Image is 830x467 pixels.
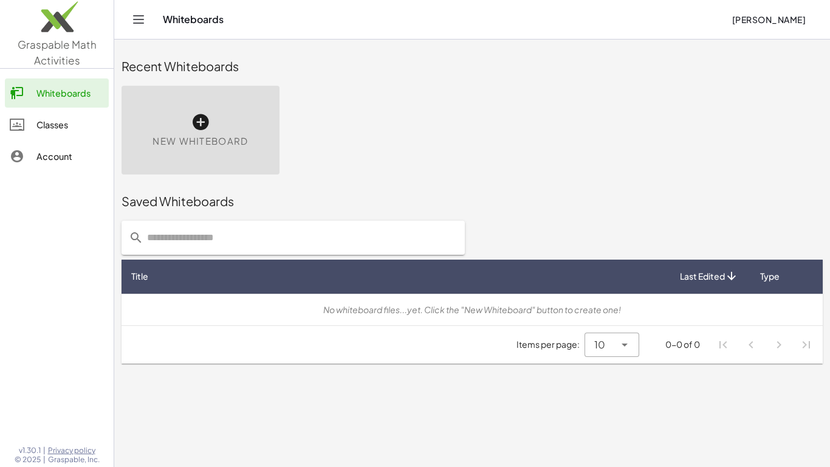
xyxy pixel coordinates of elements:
[760,270,780,283] span: Type
[722,9,815,30] button: [PERSON_NAME]
[594,337,605,352] span: 10
[18,38,97,67] span: Graspable Math Activities
[680,270,725,283] span: Last Edited
[48,455,100,465] span: Graspable, Inc.
[5,110,109,139] a: Classes
[19,446,41,455] span: v1.30.1
[5,78,109,108] a: Whiteboards
[131,303,813,316] div: No whiteboard files...yet. Click the "New Whiteboard" button to create one!
[15,455,41,465] span: © 2025
[131,270,148,283] span: Title
[48,446,100,455] a: Privacy policy
[129,230,143,245] i: prepended action
[122,58,823,75] div: Recent Whiteboards
[122,193,823,210] div: Saved Whiteboards
[43,455,46,465] span: |
[153,134,248,148] span: New Whiteboard
[43,446,46,455] span: |
[36,117,104,132] div: Classes
[36,86,104,100] div: Whiteboards
[36,149,104,164] div: Account
[732,14,806,25] span: [PERSON_NAME]
[665,338,700,351] div: 0-0 of 0
[710,331,820,359] nav: Pagination Navigation
[5,142,109,171] a: Account
[516,338,585,351] span: Items per page:
[129,10,148,29] button: Toggle navigation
